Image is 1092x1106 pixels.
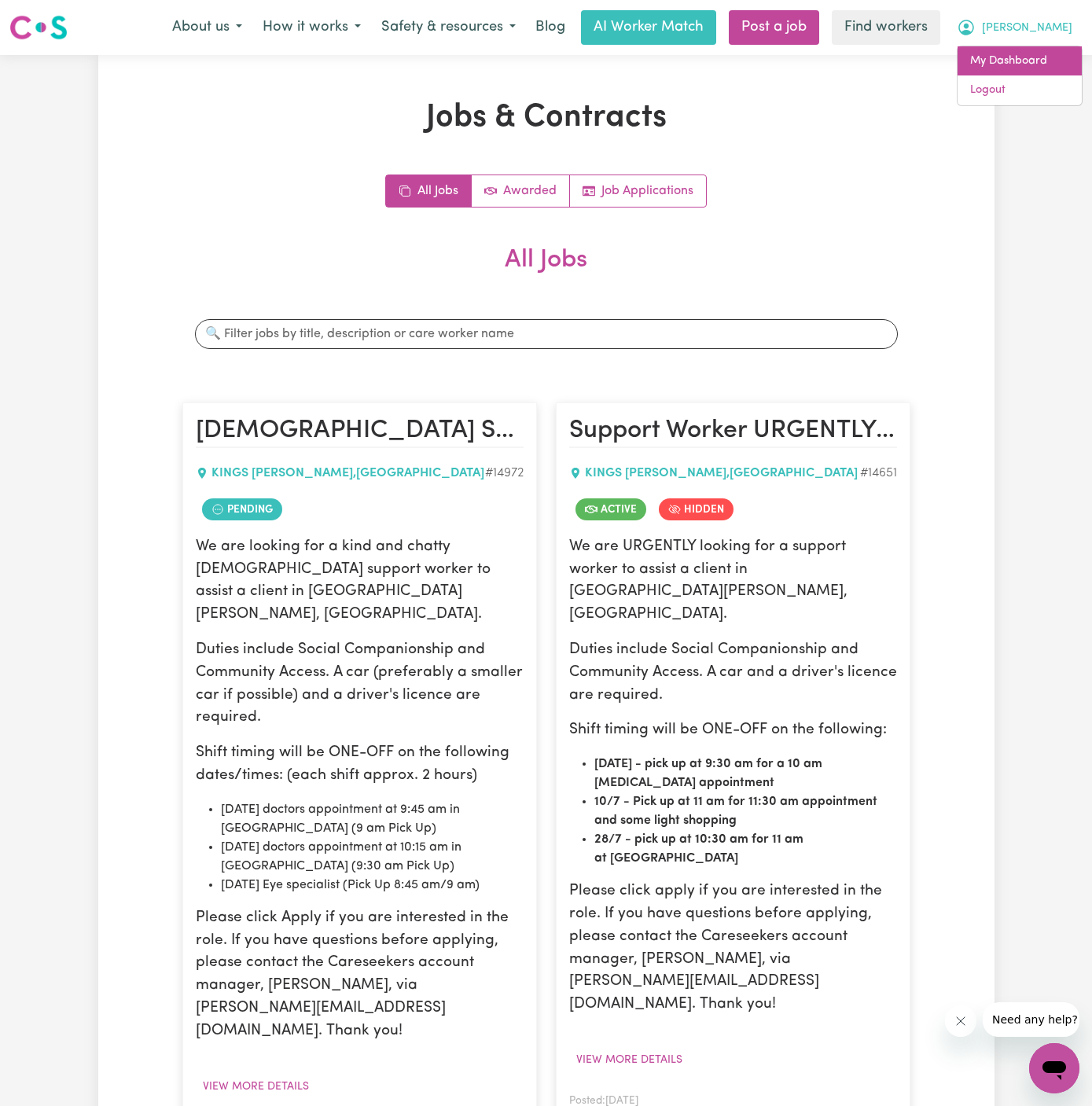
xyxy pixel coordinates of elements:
span: Job is hidden [659,498,734,520]
div: Job ID #14972 [485,464,524,483]
a: Job applications [570,175,706,207]
a: Post a job [729,10,819,45]
strong: 28/7 - pick up at 10:30 am for 11 am at [GEOGRAPHIC_DATA] [594,833,803,865]
a: All jobs [386,175,472,207]
iframe: Button to launch messaging window [1029,1043,1079,1093]
p: Shift timing will be ONE-OFF on the following dates/times: (each shift approx. 2 hours) [196,742,524,788]
li: [DATE] doctors appointment at 10:15 am in [GEOGRAPHIC_DATA] (9:30 am Pick Up) [221,838,524,876]
strong: [DATE] - pick up at 9:30 am for a 10 am [MEDICAL_DATA] appointment [594,758,822,789]
span: Job contract pending review by care worker [202,498,282,520]
img: Careseekers logo [9,13,68,42]
button: Safety & resources [371,11,526,44]
p: Shift timing will be ONE-OFF on the following: [569,719,897,742]
a: My Dashboard [958,46,1082,76]
h2: Support Worker URGENTLY Needed in Kings Langley, NSW [569,416,897,447]
strong: 10/7 - Pick up at 11 am for 11:30 am appointment and some light shopping [594,796,877,827]
div: KINGS [PERSON_NAME] , [GEOGRAPHIC_DATA] [196,464,485,483]
h1: Jobs & Contracts [182,99,910,137]
a: Blog [526,10,575,45]
h2: All Jobs [182,245,910,300]
input: 🔍 Filter jobs by title, description or care worker name [195,319,898,349]
a: AI Worker Match [581,10,716,45]
a: Active jobs [472,175,570,207]
button: About us [162,11,252,44]
a: Logout [958,75,1082,105]
h2: Female Support Worker Needed in Kings Langley, NSW [196,416,524,447]
iframe: Message from company [983,1002,1079,1037]
li: [DATE] doctors appointment at 9:45 am in [GEOGRAPHIC_DATA] (9 am Pick Up) [221,800,524,838]
div: Job ID #14651 [860,464,897,483]
p: Duties include Social Companionship and Community Access. A car and a driver's licence are required. [569,639,897,707]
span: [PERSON_NAME] [982,20,1072,37]
p: We are looking for a kind and chatty [DEMOGRAPHIC_DATA] support worker to assist a client in [GEO... [196,536,524,626]
div: My Account [957,46,1083,106]
a: Find workers [832,10,940,45]
button: View more details [569,1048,689,1072]
span: Job is active [575,498,646,520]
button: View more details [196,1075,316,1099]
button: How it works [252,11,371,44]
div: KINGS [PERSON_NAME] , [GEOGRAPHIC_DATA] [569,464,860,483]
span: Posted: [DATE] [569,1096,638,1106]
p: Duties include Social Companionship and Community Access. A car (preferably a smaller car if poss... [196,639,524,729]
p: Please click Apply if you are interested in the role. If you have questions before applying, plea... [196,907,524,1043]
p: We are URGENTLY looking for a support worker to assist a client in [GEOGRAPHIC_DATA][PERSON_NAME]... [569,536,897,626]
a: Careseekers logo [9,9,68,46]
button: My Account [947,11,1083,44]
li: [DATE] Eye specialist (Pick Up 8:45 am/9 am) [221,876,524,895]
p: Please click apply if you are interested in the role. If you have questions before applying, plea... [569,880,897,1016]
iframe: Close message [945,1005,976,1037]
